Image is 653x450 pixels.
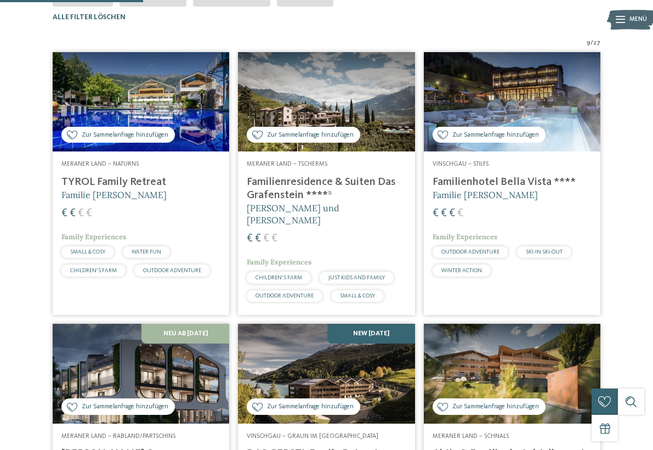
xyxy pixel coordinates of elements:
span: € [263,233,269,244]
span: Meraner Land – Naturns [61,161,139,167]
span: 9 [587,39,590,48]
span: [PERSON_NAME] und [PERSON_NAME] [247,203,339,226]
img: Familienhotels gesucht? Hier findet ihr die besten! [238,52,414,151]
h4: Familienhotel Bella Vista **** [433,176,592,189]
span: Familie [PERSON_NAME] [433,189,538,200]
span: / [590,39,593,48]
h4: Familienresidence & Suiten Das Grafenstein ****ˢ [247,176,406,202]
span: € [70,208,76,219]
span: € [247,233,253,244]
span: Zur Sammelanfrage hinzufügen [82,131,168,140]
span: Meraner Land – Tscherms [247,161,327,167]
span: € [271,233,277,244]
span: Family Experiences [61,232,126,241]
img: Familienhotels gesucht? Hier findet ihr die besten! [424,52,600,151]
span: € [457,208,463,219]
span: CHILDREN’S FARM [255,275,302,280]
span: Familie [PERSON_NAME] [61,189,167,200]
span: € [255,233,261,244]
a: Familienhotels gesucht? Hier findet ihr die besten! Zur Sammelanfrage hinzufügen Meraner Land – T... [238,52,414,315]
span: Zur Sammelanfrage hinzufügen [452,402,539,412]
span: OUTDOOR ADVENTURE [441,249,499,255]
img: Aktiv & Familienhotel Adlernest **** [424,324,600,423]
span: € [61,208,67,219]
span: Alle Filter löschen [53,14,126,21]
img: Familienhotels gesucht? Hier findet ihr die besten! [53,324,229,423]
span: WINTER ACTION [441,268,482,273]
span: € [86,208,92,219]
span: SKI-IN SKI-OUT [526,249,563,255]
span: OUTDOOR ADVENTURE [143,268,201,273]
span: Zur Sammelanfrage hinzufügen [267,131,354,140]
span: JUST KIDS AND FAMILY [328,275,385,280]
span: Zur Sammelanfrage hinzufügen [82,402,168,412]
span: Vinschgau – Stilfs [433,161,489,167]
span: Zur Sammelanfrage hinzufügen [267,402,354,412]
span: Meraner Land – Schnals [433,433,509,440]
h4: TYROL Family Retreat [61,176,220,189]
a: Familienhotels gesucht? Hier findet ihr die besten! Zur Sammelanfrage hinzufügen Vinschgau – Stil... [424,52,600,315]
span: Meraner Land – Rabland/Partschins [61,433,175,440]
span: 27 [593,39,600,48]
span: WATER FUN [132,249,161,255]
span: € [433,208,439,219]
img: Familien Wellness Residence Tyrol **** [53,52,229,151]
img: Familienhotels gesucht? Hier findet ihr die besten! [238,324,414,423]
span: OUTDOOR ADVENTURE [255,293,314,299]
span: SMALL & COSY [340,293,375,299]
span: Zur Sammelanfrage hinzufügen [452,131,539,140]
span: € [441,208,447,219]
span: CHILDREN’S FARM [70,268,117,273]
span: Family Experiences [247,257,311,267]
span: Family Experiences [433,232,497,241]
a: Familienhotels gesucht? Hier findet ihr die besten! Zur Sammelanfrage hinzufügen Meraner Land – N... [53,52,229,315]
span: € [78,208,84,219]
span: Vinschgau – Graun im [GEOGRAPHIC_DATA] [247,433,378,440]
span: € [449,208,455,219]
span: SMALL & COSY [70,249,105,255]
